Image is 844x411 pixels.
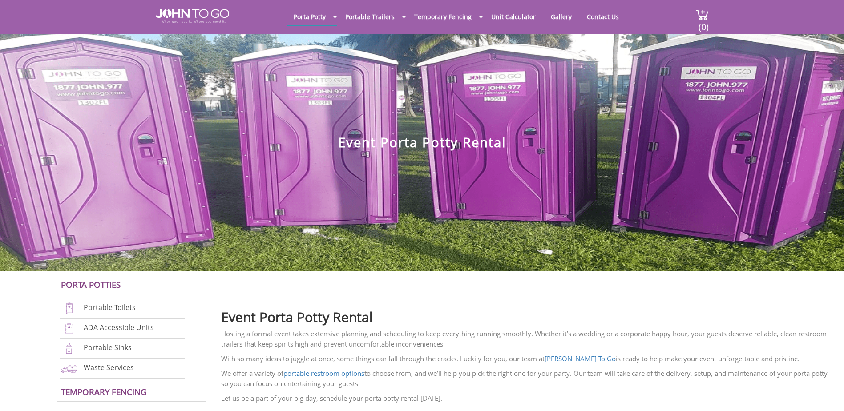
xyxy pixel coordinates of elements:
[544,8,578,25] a: Gallery
[84,302,136,312] a: Portable Toilets
[60,342,79,355] img: portable-sinks-new.png
[339,8,401,25] a: Portable Trailers
[808,375,844,411] button: Live Chat
[221,305,831,324] h2: Event Porta Potty Rental
[580,8,626,25] a: Contact Us
[60,302,79,314] img: portable-toilets-new.png
[60,363,79,375] img: waste-services-new.png
[545,354,616,363] a: [PERSON_NAME] To Go
[61,279,121,290] a: Porta Potties
[221,369,828,388] span: We offer a variety of to choose from, and we’ll help you pick the right one for your party. Our t...
[283,369,364,378] a: portable restroom options
[156,9,229,23] img: JOHN to go
[60,322,79,334] img: ADA-units-new.png
[84,363,134,372] a: Waste Services
[61,386,147,397] a: Temporary Fencing
[695,9,709,21] img: cart a
[221,329,827,348] span: Hosting a formal event takes extensive planning and scheduling to keep everything running smoothl...
[221,394,442,403] span: Let us be a part of your big day, schedule your porta potty rental [DATE].
[698,14,709,33] span: (0)
[84,322,154,332] a: ADA Accessible Units
[221,354,800,363] span: With so many ideas to juggle at once, some things can fall through the cracks. Luckily for you, o...
[84,342,132,352] a: Portable Sinks
[485,8,542,25] a: Unit Calculator
[408,8,478,25] a: Temporary Fencing
[287,8,332,25] a: Porta Potty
